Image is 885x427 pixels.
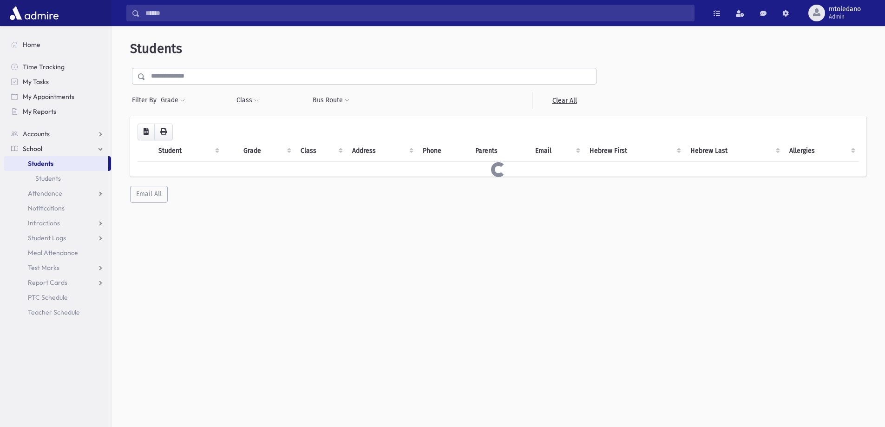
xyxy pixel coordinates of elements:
[28,189,62,197] span: Attendance
[417,140,470,162] th: Phone
[347,140,417,162] th: Address
[470,140,530,162] th: Parents
[4,305,111,320] a: Teacher Schedule
[4,290,111,305] a: PTC Schedule
[4,156,108,171] a: Students
[160,92,185,109] button: Grade
[4,275,111,290] a: Report Cards
[140,5,694,21] input: Search
[28,249,78,257] span: Meal Attendance
[138,124,155,140] button: CSV
[28,278,67,287] span: Report Cards
[4,245,111,260] a: Meal Attendance
[132,95,160,105] span: Filter By
[4,186,111,201] a: Attendance
[28,308,80,316] span: Teacher Schedule
[530,140,584,162] th: Email
[23,107,56,116] span: My Reports
[4,171,111,186] a: Students
[4,37,111,52] a: Home
[153,140,223,162] th: Student
[28,219,60,227] span: Infractions
[23,92,74,101] span: My Appointments
[829,6,861,13] span: mtoledano
[28,293,68,302] span: PTC Schedule
[130,41,182,56] span: Students
[154,124,173,140] button: Print
[784,140,859,162] th: Allergies
[685,140,784,162] th: Hebrew Last
[28,159,53,168] span: Students
[23,130,50,138] span: Accounts
[4,141,111,156] a: School
[23,40,40,49] span: Home
[295,140,347,162] th: Class
[28,234,66,242] span: Student Logs
[829,13,861,20] span: Admin
[28,204,65,212] span: Notifications
[23,78,49,86] span: My Tasks
[4,201,111,216] a: Notifications
[584,140,684,162] th: Hebrew First
[4,74,111,89] a: My Tasks
[4,260,111,275] a: Test Marks
[7,4,61,22] img: AdmirePro
[532,92,597,109] a: Clear All
[236,92,259,109] button: Class
[312,92,350,109] button: Bus Route
[23,145,42,153] span: School
[23,63,65,71] span: Time Tracking
[4,104,111,119] a: My Reports
[238,140,295,162] th: Grade
[4,89,111,104] a: My Appointments
[4,230,111,245] a: Student Logs
[4,59,111,74] a: Time Tracking
[4,216,111,230] a: Infractions
[130,186,168,203] button: Email All
[28,263,59,272] span: Test Marks
[4,126,111,141] a: Accounts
